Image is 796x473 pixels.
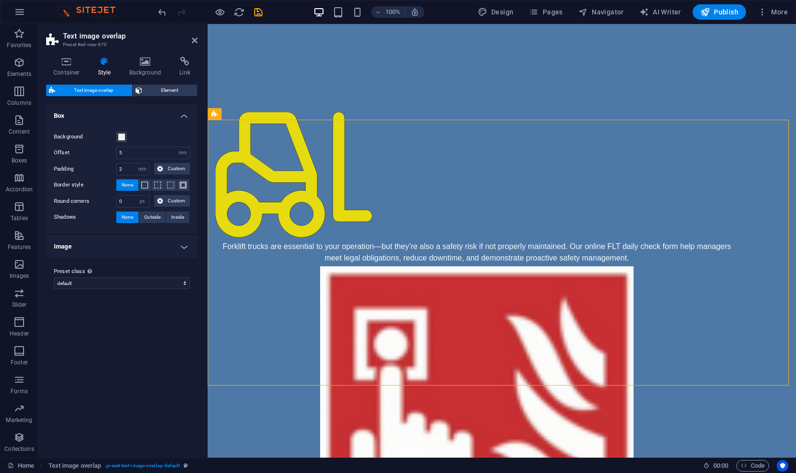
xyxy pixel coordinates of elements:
[10,272,29,280] p: Images
[4,445,34,453] p: Collections
[105,460,180,472] span: . preset-text-image-overlap-default
[252,6,264,18] button: save
[6,416,32,424] p: Marketing
[122,212,133,223] span: None
[122,57,173,77] h4: Background
[122,179,133,191] span: None
[7,70,32,78] p: Elements
[54,150,116,155] label: Offset
[7,99,31,107] p: Columns
[720,462,721,469] span: :
[578,7,624,17] span: Navigator
[703,460,729,472] h6: Session time
[156,6,168,18] button: undo
[54,179,116,191] label: Border style
[6,186,33,193] p: Accordion
[639,7,681,17] span: AI Writer
[55,6,127,18] img: Editor Logo
[139,212,166,223] button: Outside
[54,131,116,143] label: Background
[8,460,34,472] a: Click to cancel selection. Double-click to open Pages
[54,212,116,223] label: Shadows
[478,7,514,17] span: Design
[371,6,405,18] button: 100%
[144,212,161,223] span: Outside
[116,212,138,223] button: None
[11,387,28,395] p: Forms
[46,57,91,77] h4: Container
[574,4,628,20] button: Navigator
[10,330,29,337] p: Header
[9,128,30,136] p: Content
[253,7,264,18] i: Save (Ctrl+S)
[233,6,245,18] button: reload
[63,32,198,40] h2: Text image overlap
[777,460,788,472] button: Usercentrics
[157,7,168,18] i: Undo: Add element (Ctrl+Z)
[474,4,518,20] div: Design (Ctrl+Alt+Y)
[154,195,190,207] button: Custom
[11,359,28,366] p: Footer
[154,163,190,174] button: Custom
[116,179,138,191] button: None
[166,163,187,174] span: Custom
[46,104,198,122] h4: Box
[91,57,122,77] h4: Style
[12,301,27,309] p: Slider
[54,266,190,277] label: Preset class
[58,85,129,96] span: Text image overlap
[234,7,245,18] i: Reload page
[700,7,738,17] span: Publish
[529,7,562,17] span: Pages
[46,85,132,96] button: Text image overlap
[172,57,198,77] h4: Link
[49,460,188,472] nav: breadcrumb
[386,6,401,18] h6: 100%
[166,195,187,207] span: Custom
[758,7,788,17] span: More
[11,214,28,222] p: Tables
[184,463,188,468] i: This element is a customizable preset
[525,4,566,20] button: Pages
[7,41,31,49] p: Favorites
[741,460,765,472] span: Code
[49,460,101,472] span: Click to select. Double-click to edit
[12,157,27,164] p: Boxes
[46,235,198,258] h4: Image
[166,212,189,223] button: Inside
[736,460,769,472] button: Code
[214,6,225,18] button: Click here to leave preview mode and continue editing
[713,460,728,472] span: 00 00
[133,85,197,96] button: Element
[474,4,518,20] button: Design
[145,85,194,96] span: Element
[54,196,116,207] label: Round corners
[410,8,419,16] i: On resize automatically adjust zoom level to fit chosen device.
[693,4,746,20] button: Publish
[63,40,178,49] h3: Preset #ed-new-670
[754,4,792,20] button: More
[8,243,31,251] p: Features
[171,212,184,223] span: Inside
[635,4,685,20] button: AI Writer
[54,163,116,175] label: Padding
